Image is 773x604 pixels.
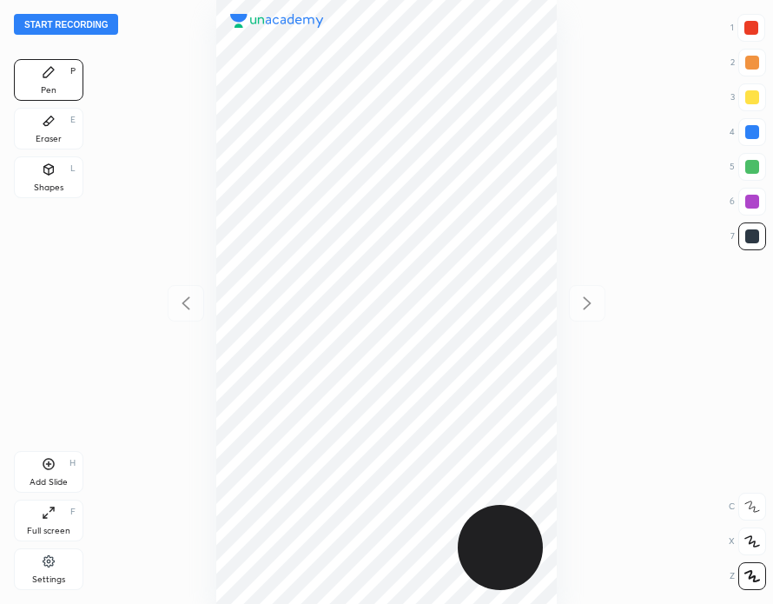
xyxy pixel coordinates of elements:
div: 1 [730,14,765,42]
div: 7 [730,222,766,250]
div: 4 [730,118,766,146]
div: Eraser [36,135,62,143]
div: 5 [730,153,766,181]
div: Pen [41,86,56,95]
div: F [70,508,76,516]
div: Shapes [34,183,63,192]
div: Settings [32,575,65,584]
div: C [729,493,766,521]
div: X [729,528,766,555]
div: 3 [730,83,766,111]
div: 6 [730,188,766,216]
div: L [70,164,76,173]
img: logo.38c385cc.svg [230,14,324,28]
button: Start recording [14,14,118,35]
div: H [69,459,76,468]
div: Z [730,562,766,590]
div: E [70,116,76,124]
div: Full screen [27,527,70,535]
div: 2 [730,49,766,76]
div: Add Slide [30,478,68,487]
div: P [70,67,76,76]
